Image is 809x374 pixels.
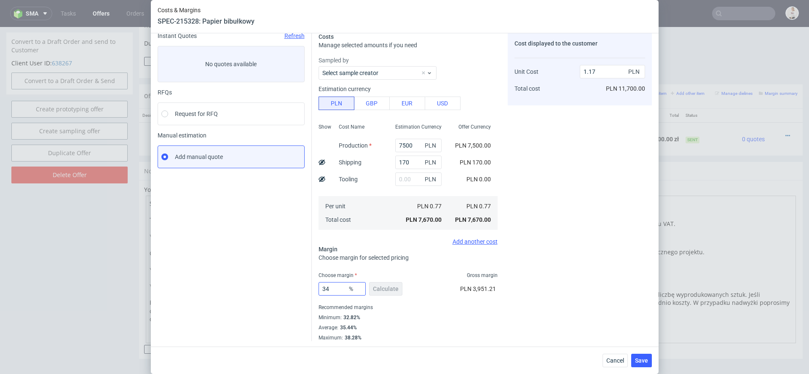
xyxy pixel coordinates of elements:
span: Papier bibułkowy [277,100,322,108]
span: Manage selected amounts if you need [319,42,417,48]
span: PLN 0.00 [466,176,491,183]
th: Net Total [496,82,561,96]
span: Sent [686,110,699,116]
strong: 768856 [232,109,252,116]
span: PLN 7,670.00 [455,216,491,223]
input: Only numbers [278,11,453,22]
button: GBP [354,97,390,110]
input: 0.00 [395,139,442,152]
input: Delete Offer [11,140,128,156]
span: PLN 3,951.21 [460,285,496,292]
span: Estimation Currency [395,124,442,130]
th: Design [139,82,229,96]
small: Add line item from VMA [565,64,616,69]
button: USD [425,97,461,110]
input: Save [414,30,459,39]
span: Cost Name [339,124,364,130]
label: No quotes available [158,46,305,82]
div: 38.28% [343,334,362,341]
th: Name [274,82,416,96]
input: 0.00 [395,172,442,186]
span: Total cost [325,216,351,223]
a: CBCM-1 [294,118,312,124]
td: 11,700.00 zł [496,95,561,129]
button: Cancel [603,354,628,367]
span: PLN [423,173,440,185]
small: Add custom line item [621,64,667,69]
span: Margin [319,246,338,253]
label: Shipping [339,159,362,166]
span: Show [319,124,331,130]
div: Maximum : [319,333,498,341]
div: Notes displayed below the Offer [139,135,803,153]
input: 0.00 [395,156,442,169]
a: Create sampling offer [11,96,128,113]
label: Estimation currency [319,86,371,92]
span: Save [635,358,648,363]
span: Source: [277,118,312,124]
input: Save [144,318,190,327]
span: Per unit [325,203,346,210]
span: Costs [319,33,334,40]
div: Recommended margins [319,302,498,312]
td: 0.00 zł [561,95,617,129]
span: Request for RFQ [175,110,218,118]
span: Costs & Margins [158,7,254,13]
div: 32.82% [342,314,360,321]
small: Add PIM line item [522,64,561,69]
input: Convert to a Draft Order & Send [11,46,128,62]
span: PLN 170.00 [460,159,491,166]
a: Duplicate Offer [11,118,128,135]
small: Add other item [671,64,705,69]
span: Manual estimation [158,132,305,139]
span: Total cost [514,85,540,92]
a: Create prototyping offer [11,74,128,91]
td: Duplicate of (Offer ID) [144,9,270,29]
th: Quant. [416,82,455,96]
div: Convert to a Draft Order and send to Customer [6,5,133,32]
input: 0.00 [319,282,366,296]
td: 11,700.00 zł [617,95,682,129]
label: Production [339,142,372,149]
th: Dependencies [561,82,617,96]
small: Manage dielines [715,64,753,69]
label: Select sample creator [322,70,378,76]
div: You can edit this note using [144,159,798,318]
button: Force CRM resync [144,30,257,39]
span: 0 quotes [742,109,765,116]
span: PLN 7,670.00 [406,216,442,223]
button: PLN [319,97,354,110]
label: Tooling [339,176,358,183]
div: 35.44% [338,324,357,331]
span: Choose margin for selected pricing [319,254,409,261]
label: Choose margin [319,272,357,278]
div: Average : [319,323,498,333]
a: 638267 [52,32,72,40]
th: Unit Price [455,82,496,96]
span: Offer [144,66,158,73]
span: Cost displayed to the customer [514,40,597,47]
span: PLN [627,66,643,78]
span: PLN [423,156,440,168]
span: Refresh [284,32,305,39]
img: ico-item-custom-a8f9c3db6a5631ce2f509e228e8b95abde266dc4376634de7b166047de09ff05.png [147,102,190,123]
span: PLN [423,140,440,151]
div: Add another cost [319,238,498,245]
div: Instant Quotes [158,32,305,39]
p: Client User ID: [11,32,128,40]
span: Offer Currency [458,124,491,130]
span: PLN 0.77 [417,203,442,210]
td: 1.17 zł [455,95,496,129]
span: PLN 11,700.00 [606,85,645,92]
th: ID [229,82,274,96]
span: % [347,283,364,295]
td: 10000 [416,95,455,129]
button: EUR [389,97,425,110]
span: PLN 0.77 [466,203,491,210]
div: Minimum : [319,312,498,323]
label: Sampled by [319,56,498,65]
th: Status [682,82,719,96]
a: markdown [225,159,254,167]
span: PLN 7,500.00 [455,142,491,149]
span: Add manual quote [175,153,223,161]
